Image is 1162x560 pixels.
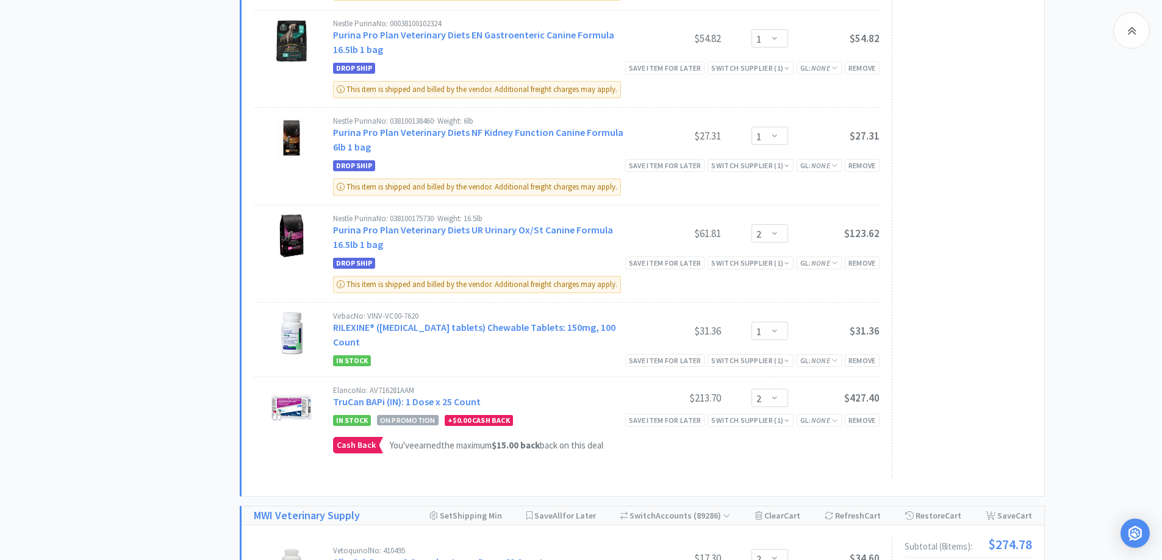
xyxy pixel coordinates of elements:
span: $427.40 [844,391,880,405]
a: Purina Pro Plan Veterinary Diets EN Gastroenteric Canine Formula 16.5lb 1 bag [333,29,614,55]
div: $31.36 [629,324,721,338]
img: 85518ac83a394117b3ce6f6d9b29eae3_176775.png [270,214,313,257]
div: Switch Supplier ( 1 ) [711,62,789,74]
div: Save item for later [625,354,705,367]
span: Cash Back [334,438,379,453]
span: Cart [864,510,881,521]
span: Drop Ship [333,258,375,269]
div: Virbac No: VINV-VC00-7620 [333,312,629,320]
img: 6802f498dad94408a9365d6d12f783a0_28073.png [270,386,313,429]
div: + Cash Back [445,415,513,426]
div: Remove [845,62,880,74]
div: Remove [845,414,880,427]
div: Open Intercom Messenger [1121,519,1150,548]
span: GL: [800,258,838,268]
span: $15.00 [492,439,518,451]
span: Set [440,510,453,521]
div: Save item for later [625,414,705,427]
div: This item is shipped and billed by the vendor. Additional freight charges may apply. [333,81,621,98]
i: None [811,416,830,425]
span: GL: [800,63,838,73]
div: Clear [755,506,800,525]
div: Subtotal ( 8 item s ): [905,537,1032,551]
span: Cart [784,510,800,521]
div: Switch Supplier ( 1 ) [711,414,789,426]
div: $213.70 [629,391,721,405]
i: None [811,356,830,365]
span: GL: [800,356,838,365]
span: Drop Ship [333,63,375,74]
span: GL: [800,161,838,170]
a: RILEXINE® ([MEDICAL_DATA] tablets) Chewable Tablets: 150mg, 100 Count [333,321,615,348]
span: Drop Ship [333,160,375,171]
img: 2ed198f1cd8d460883e6f492b804c7eb_19502.png [278,117,306,160]
i: None [811,63,830,73]
div: Remove [845,257,880,269]
span: Cart [945,510,961,521]
a: Purina Pro Plan Veterinary Diets UR Urinary Ox/St Canine Formula 16.5lb 1 bag [333,224,613,250]
div: Restore [905,506,961,525]
span: Save for Later [534,510,596,521]
div: Remove [845,354,880,367]
div: Switch Supplier ( 1 ) [711,355,789,366]
div: Accounts [620,506,731,525]
span: $0.00 [453,416,471,425]
a: Purina Pro Plan Veterinary Diets NF Kidney Function Canine Formula 6lb 1 bag [333,126,623,153]
strong: back [492,439,540,451]
div: $61.81 [629,226,721,241]
div: Save [986,506,1032,525]
div: Switch Supplier ( 1 ) [711,160,789,171]
div: Nestle Purina No: 00038100102324 [333,19,629,27]
div: Remove [845,159,880,172]
span: Cart [1016,510,1032,521]
span: $274.78 [988,537,1032,551]
span: On Promotion [377,415,439,425]
span: $54.82 [850,32,880,45]
span: $31.36 [850,324,880,338]
span: Switch [629,510,656,521]
span: In Stock [333,355,371,366]
div: This item is shipped and billed by the vendor. Additional freight charges may apply. [333,276,621,293]
span: GL: [800,416,838,425]
span: All [553,510,562,521]
div: This item is shipped and billed by the vendor. Additional freight charges may apply. [333,179,621,196]
div: Switch Supplier ( 1 ) [711,257,789,269]
div: Vetoquinol No: 410495 [333,547,629,555]
div: $54.82 [629,31,721,46]
img: 0bd2a99ce1764c5d9c634d9058de53cf_35087.png [270,312,313,355]
i: None [811,161,830,170]
span: ( 89286 ) [692,510,730,521]
i: None [811,258,830,268]
span: You've earned the maximum back on this deal [390,439,603,451]
a: MWI Veterinary Supply [254,507,360,525]
div: Save item for later [625,62,705,74]
div: Nestle Purina No: 038100175730 · Weight: 16.5lb [333,214,629,222]
span: In Stock [333,415,371,426]
div: Refresh [825,506,881,525]
a: TruCan BAPi (IN): 1 Dose x 25 Count [333,395,481,408]
div: Elanco No: AV716281AAM [333,386,629,394]
div: Save item for later [625,159,705,172]
div: $27.31 [629,129,721,143]
div: Save item for later [625,257,705,269]
div: Nestle Purina No: 038100138460 · Weight: 6lb [333,117,629,125]
img: c11247caa8954a5580dde4cc97693e64_706380.png [275,19,308,62]
span: $27.31 [850,129,880,143]
span: $123.62 [844,227,880,240]
div: Shipping Min [429,506,502,525]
